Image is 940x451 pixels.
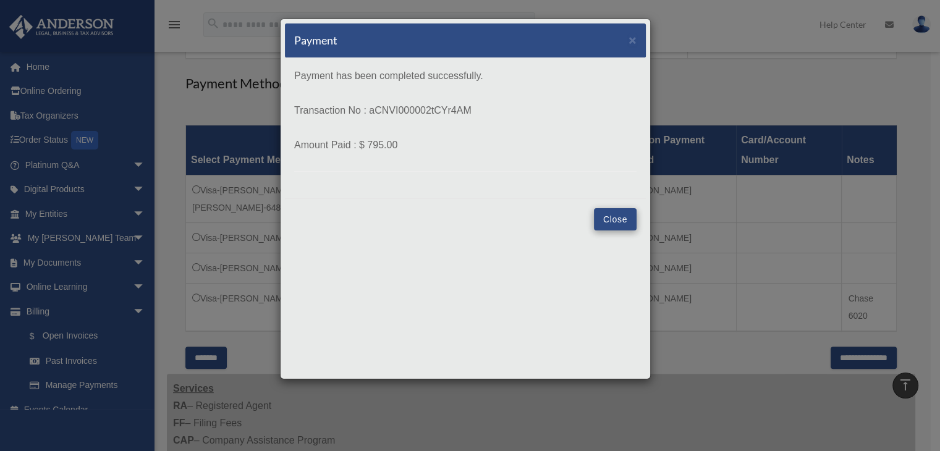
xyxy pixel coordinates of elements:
span: × [629,33,637,47]
p: Payment has been completed successfully. [294,67,637,85]
h5: Payment [294,33,337,48]
p: Transaction No : aCNVI000002tCYr4AM [294,102,637,119]
button: Close [629,33,637,46]
p: Amount Paid : $ 795.00 [294,137,637,154]
button: Close [594,208,637,230]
